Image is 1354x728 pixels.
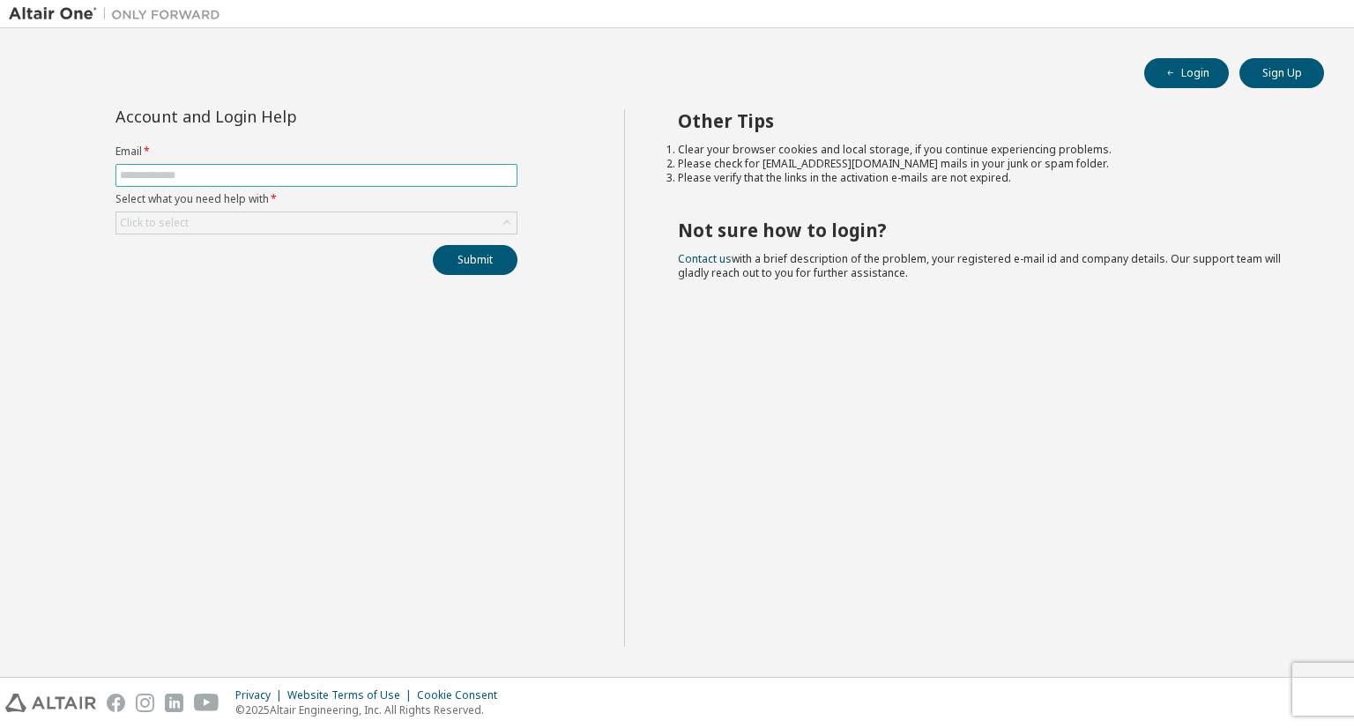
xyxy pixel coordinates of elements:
img: Altair One [9,5,229,23]
div: Website Terms of Use [287,688,417,702]
div: Click to select [120,216,189,230]
h2: Not sure how to login? [678,219,1293,241]
label: Select what you need help with [115,192,517,206]
div: Cookie Consent [417,688,508,702]
h2: Other Tips [678,109,1293,132]
li: Please verify that the links in the activation e-mails are not expired. [678,171,1293,185]
li: Please check for [EMAIL_ADDRESS][DOMAIN_NAME] mails in your junk or spam folder. [678,157,1293,171]
span: with a brief description of the problem, your registered e-mail id and company details. Our suppo... [678,251,1281,280]
label: Email [115,145,517,159]
img: altair_logo.svg [5,694,96,712]
button: Login [1144,58,1229,88]
button: Submit [433,245,517,275]
img: youtube.svg [194,694,219,712]
img: linkedin.svg [165,694,183,712]
img: facebook.svg [107,694,125,712]
button: Sign Up [1239,58,1324,88]
div: Click to select [116,212,517,234]
a: Contact us [678,251,732,266]
img: instagram.svg [136,694,154,712]
p: © 2025 Altair Engineering, Inc. All Rights Reserved. [235,702,508,717]
div: Account and Login Help [115,109,437,123]
div: Privacy [235,688,287,702]
li: Clear your browser cookies and local storage, if you continue experiencing problems. [678,143,1293,157]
